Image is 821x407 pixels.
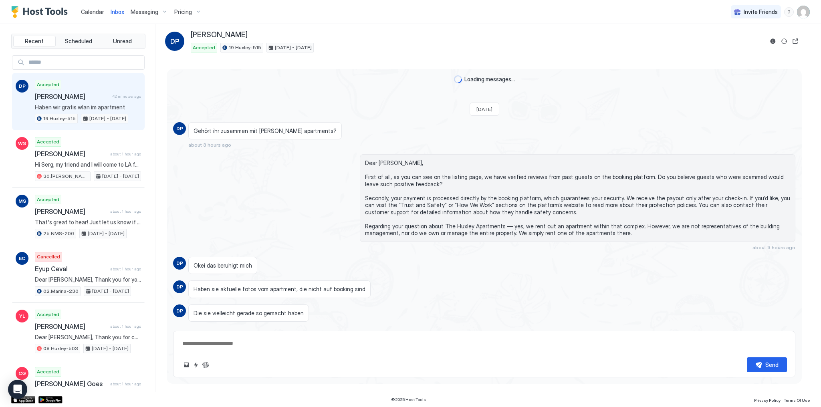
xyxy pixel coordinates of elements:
span: Recent [25,38,44,45]
span: Messaging [131,8,158,16]
div: tab-group [11,34,145,49]
span: DP [176,307,183,314]
span: Accepted [37,196,59,203]
button: Recent [13,36,56,47]
span: Dear [PERSON_NAME], Thank you for choosing to stay at our apartment. We hope you’ve enjoyed every... [35,391,141,398]
span: [DATE] - [DATE] [275,44,312,51]
div: User profile [797,6,810,18]
span: about 1 hour ago [110,266,141,272]
span: [PERSON_NAME] [35,208,107,216]
span: Dear [PERSON_NAME], First of all, as you can see on the listing page, we have verified reviews fr... [365,159,790,237]
span: DP [19,83,26,90]
button: Sync reservation [779,36,789,46]
span: EC [19,255,25,262]
button: Send [747,357,787,372]
button: Unread [101,36,143,47]
span: WS [18,140,26,147]
span: Inbox [111,8,124,15]
span: Pricing [174,8,192,16]
span: 25.NMS-206 [43,230,74,237]
span: about 3 hours ago [188,142,231,148]
button: ChatGPT Auto Reply [201,360,210,370]
span: 19.Huxley-515 [229,44,261,51]
span: 08.Huxley-503 [43,345,78,352]
a: Privacy Policy [754,395,781,404]
button: Open reservation [791,36,800,46]
span: Die sie vielleicht gerade so gemacht haben [194,310,304,317]
input: Input Field [25,56,144,69]
span: [DATE] - [DATE] [89,115,126,122]
a: App Store [11,396,35,403]
span: [DATE] [476,106,492,112]
span: Invite Friends [744,8,778,16]
span: Accepted [37,368,59,375]
a: Calendar [81,8,104,16]
span: Accepted [193,44,215,51]
span: 02.Marina-230 [43,288,79,295]
span: That's great to hear! Just let us know if you have any questions or need any assistance. Looking ... [35,219,141,226]
span: Hi Serg, my friend and I will come to LA few days for the vacation. Your place looks safe and con... [35,161,141,168]
a: Host Tools Logo [11,6,71,18]
span: © 2025 Host Tools [391,397,426,402]
span: Cancelled [37,253,60,260]
span: about 3 hours ago [752,244,795,250]
div: menu [784,7,794,17]
span: Gehört ihr zusammen mit [PERSON_NAME] apartments? [194,127,337,135]
span: about 1 hour ago [110,324,141,329]
span: 30.[PERSON_NAME]-510 [43,173,89,180]
span: Accepted [37,311,59,318]
span: Haben wir gratis wlan im apartment [35,104,141,111]
a: Terms Of Use [784,395,810,404]
span: [PERSON_NAME] [35,322,107,330]
div: Open Intercom Messenger [8,380,27,399]
span: [DATE] - [DATE] [102,173,139,180]
span: Accepted [37,81,59,88]
span: DP [176,283,183,290]
a: Inbox [111,8,124,16]
span: Loading messages... [464,76,515,83]
span: YL [19,312,25,320]
span: [DATE] - [DATE] [88,230,125,237]
span: DP [176,125,183,132]
span: [PERSON_NAME] [191,30,248,40]
span: DP [176,260,183,267]
span: Okei das beruhigt mich [194,262,252,269]
button: Scheduled [57,36,100,47]
span: about 1 hour ago [110,209,141,214]
span: CG [18,370,26,377]
span: Accepted [37,138,59,145]
button: Quick reply [191,360,201,370]
span: Calendar [81,8,104,15]
span: MS [18,197,26,205]
span: about 1 hour ago [110,381,141,387]
span: 42 minutes ago [112,94,141,99]
span: [PERSON_NAME] [35,93,109,101]
span: about 1 hour ago [110,151,141,157]
span: Dear [PERSON_NAME], Thank you for choosing to stay at our apartment. We hope you’ve enjoyed every... [35,334,141,341]
span: Eyup Ceval [35,265,107,273]
span: Scheduled [65,38,92,45]
span: [PERSON_NAME] [35,150,107,158]
span: Terms Of Use [784,398,810,403]
span: Haben sie aktuelle fotos vom apartment, die nicht auf booking sind [194,286,365,293]
span: Unread [113,38,132,45]
span: Dear [PERSON_NAME], Thank you for your cooperation, and we hope to have the opportunity to host y... [35,276,141,283]
span: [PERSON_NAME] Goes [35,380,107,388]
span: Privacy Policy [754,398,781,403]
span: [DATE] - [DATE] [92,288,129,295]
span: 19.Huxley-515 [43,115,76,122]
button: Upload image [182,360,191,370]
div: Send [765,361,779,369]
span: DP [170,36,180,46]
button: Reservation information [768,36,778,46]
a: Google Play Store [38,396,63,403]
div: loading [454,75,462,83]
span: [DATE] - [DATE] [92,345,129,352]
